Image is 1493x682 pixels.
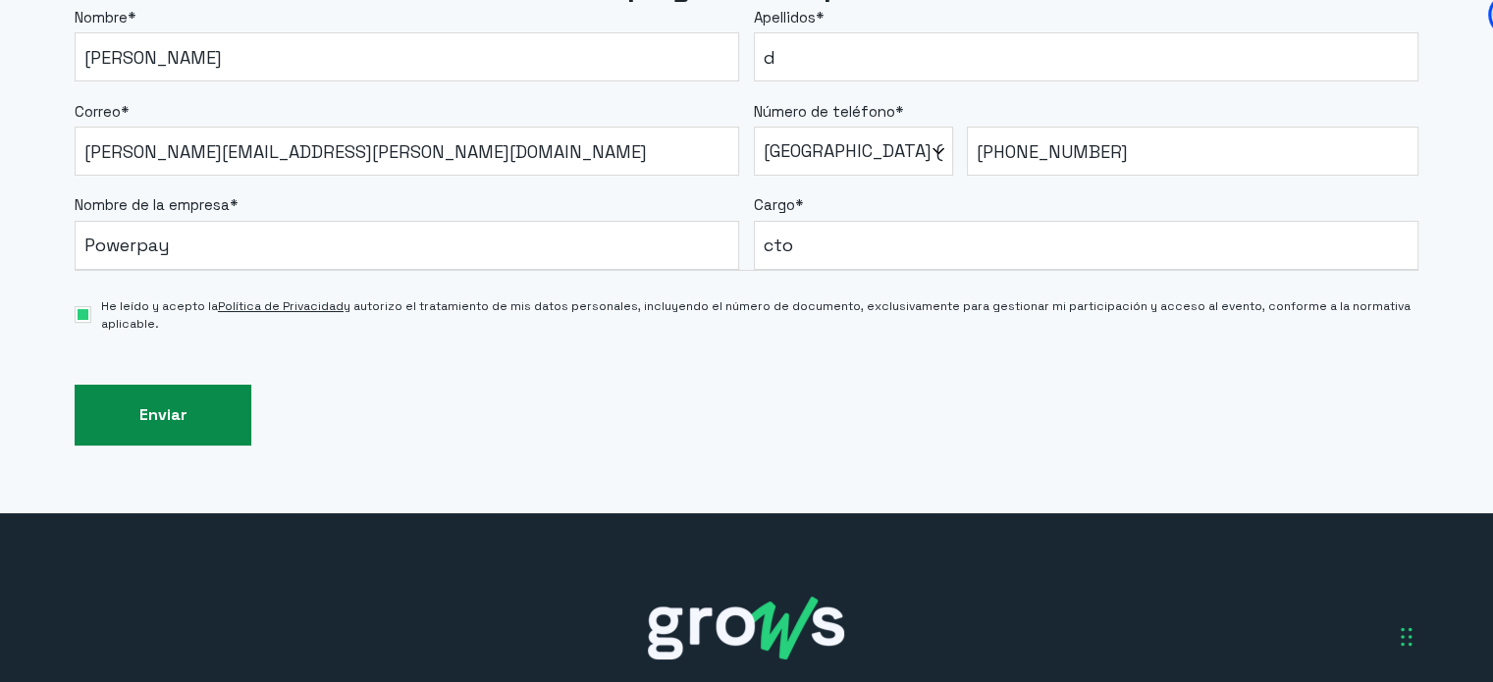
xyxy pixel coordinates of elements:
iframe: Chat Widget [1141,432,1493,682]
input: Enviar [75,385,251,446]
img: grows-white_1 [648,597,844,659]
div: Arrastrar [1401,607,1413,666]
span: Correo [75,102,121,121]
span: He leído y acepto la y autorizo el tratamiento de mis datos personales, incluyendo el número de d... [101,297,1418,333]
span: Cargo [754,195,795,214]
div: Widget de chat [1141,432,1493,682]
span: Apellidos [754,8,816,26]
span: Nombre [75,8,128,26]
span: Número de teléfono [754,102,895,121]
span: Nombre de la empresa [75,195,230,214]
input: He leído y acepto laPolítica de Privacidady autorizo el tratamiento de mis datos personales, incl... [75,306,91,323]
a: Política de Privacidad [218,298,344,314]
